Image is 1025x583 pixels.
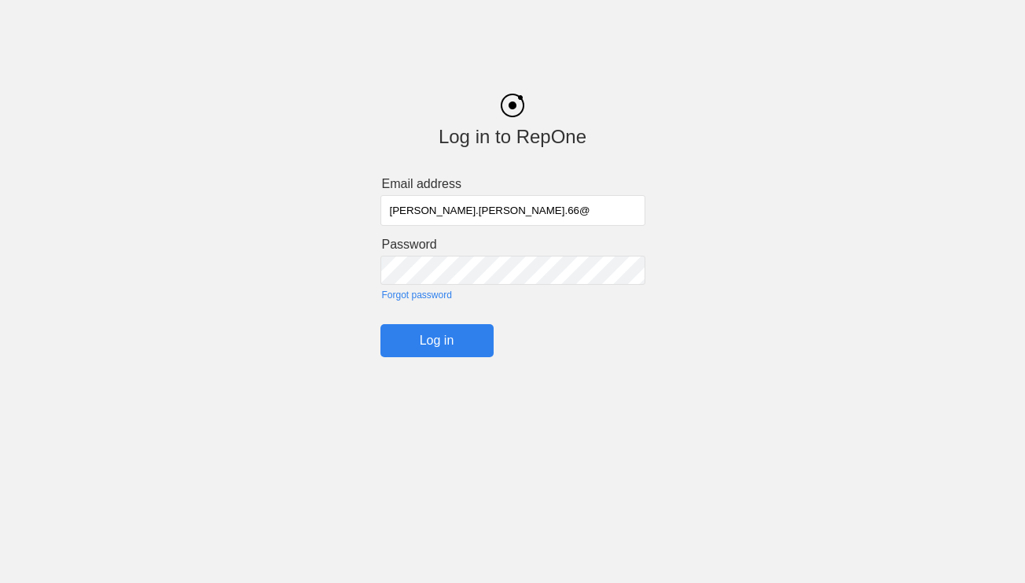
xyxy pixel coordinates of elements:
[946,507,1025,583] iframe: Chat Widget
[380,126,645,148] div: Log in to RepOne
[382,177,645,191] label: Email address
[382,238,645,252] label: Password
[380,324,494,357] input: Log in
[501,94,524,117] img: black_logo.png
[382,290,645,301] a: Forgot password
[380,195,645,226] input: name@domain.com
